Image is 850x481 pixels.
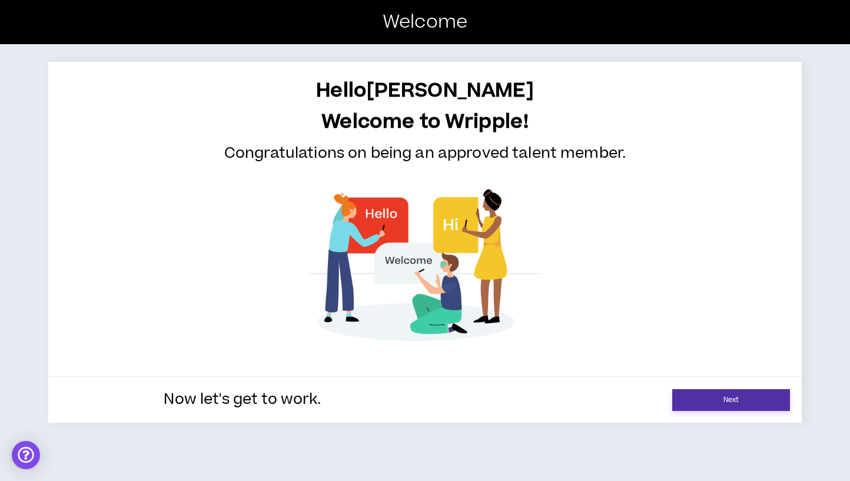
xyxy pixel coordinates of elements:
[60,79,790,102] h1: Hello [PERSON_NAME]
[12,441,40,469] div: Open Intercom Messenger
[60,142,790,165] p: Congratulations on being an approved talent member.
[60,389,425,411] p: Now let's get to work.
[383,8,467,37] p: Welcome
[293,160,557,370] img: teamwork.png
[672,389,790,411] a: Next
[60,111,790,133] h1: Welcome to Wripple!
